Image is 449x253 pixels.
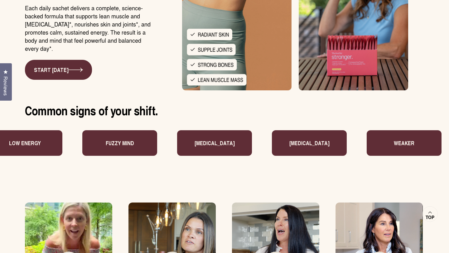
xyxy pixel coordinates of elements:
h2: Common signs of your shift. [25,103,424,118]
p: [MEDICAL_DATA] [289,139,330,147]
p: Fuzzy mind [106,139,134,147]
a: START [DATE] [25,60,92,80]
p: [MEDICAL_DATA] [195,139,235,147]
p: Weaker [394,139,414,147]
p: Low energy [9,139,41,147]
span: Top [426,215,434,220]
span: Reviews [2,76,10,96]
p: Each daily sachet delivers a complete, science-backed formula that supports lean muscle and [MEDI... [25,4,154,52]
